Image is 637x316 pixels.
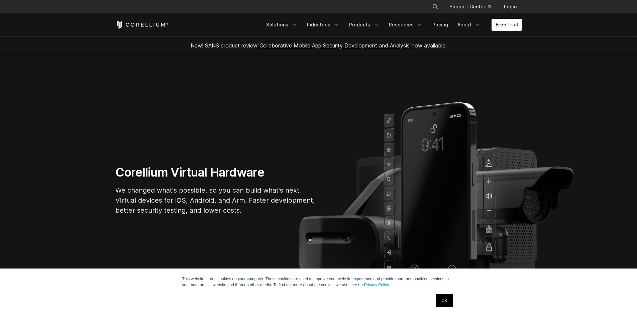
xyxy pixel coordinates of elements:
[453,19,485,31] a: About
[182,276,455,288] p: This website stores cookies on your computer. These cookies are used to improve your website expe...
[444,1,496,13] a: Support Center
[191,42,447,49] span: New! SANS product review now available.
[428,19,452,31] a: Pricing
[262,19,302,31] a: Solutions
[257,42,412,49] a: "Collaborative Mobile App Security Development and Analysis"
[115,21,169,29] a: Corellium Home
[262,19,522,31] div: Navigation Menu
[424,1,522,13] div: Navigation Menu
[429,1,441,13] button: Search
[115,185,316,215] p: We changed what's possible, so you can build what's next. Virtual devices for iOS, Android, and A...
[345,19,384,31] a: Products
[364,283,390,287] a: Privacy Policy.
[303,19,344,31] a: Industries
[499,1,522,13] a: Login
[385,19,427,31] a: Resources
[492,19,522,31] a: Free Trial
[436,294,453,307] a: OK
[115,165,316,180] h1: Corellium Virtual Hardware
